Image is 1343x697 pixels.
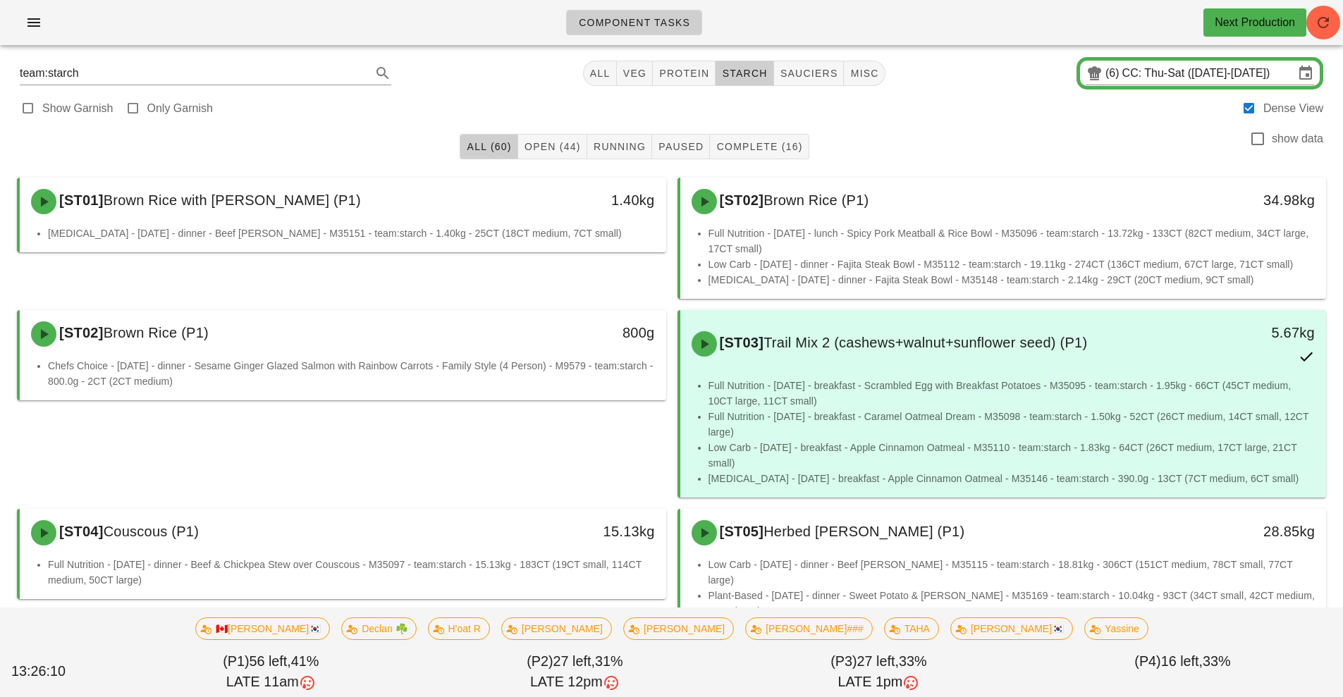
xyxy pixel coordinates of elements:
span: Open (44) [524,141,581,152]
a: Component Tasks [566,10,702,35]
label: show data [1272,132,1323,146]
li: Full Nutrition - [DATE] - breakfast - Caramel Oatmeal Dream - M35098 - team:starch - 1.50kg - 52C... [709,409,1316,440]
div: 13:26:10 [8,658,119,685]
span: [PERSON_NAME]🇰🇷 [959,618,1064,639]
div: LATE 1pm [730,672,1028,693]
span: veg [623,68,647,79]
button: Open (44) [518,134,587,159]
button: Running [587,134,652,159]
button: All (60) [460,134,517,159]
span: Brown Rice (P1) [104,325,209,340]
div: 28.85kg [1172,520,1315,543]
li: Low Carb - [DATE] - dinner - Beef [PERSON_NAME] - M35115 - team:starch - 18.81kg - 306CT (151CT m... [709,557,1316,588]
button: sauciers [774,61,845,86]
span: [PERSON_NAME]### [754,618,864,639]
span: protein [658,68,709,79]
span: Brown Rice with [PERSON_NAME] (P1) [104,192,361,208]
span: [ST01] [56,192,104,208]
span: H'oat R [436,618,480,639]
span: [ST03] [717,335,764,350]
label: Dense View [1263,101,1323,116]
div: (6) [1105,66,1122,80]
div: 34.98kg [1172,189,1315,211]
div: LATE 11am [122,672,420,693]
button: All [583,61,617,86]
div: LATE 12pm [426,672,724,693]
button: misc [844,61,885,86]
li: [MEDICAL_DATA] - [DATE] - breakfast - Apple Cinnamon Oatmeal - M35146 - team:starch - 390.0g - 13... [709,471,1316,486]
span: TAHA [893,618,929,639]
span: Trail Mix 2 (cashews+walnut+sunflower seed) (P1) [764,335,1087,350]
button: Paused [652,134,710,159]
span: Yassine [1093,618,1139,639]
li: Low Carb - [DATE] - breakfast - Apple Cinnamon Oatmeal - M35110 - team:starch - 1.83kg - 64CT (26... [709,440,1316,471]
span: sauciers [780,68,838,79]
li: [MEDICAL_DATA] - [DATE] - dinner - Beef [PERSON_NAME] - M35151 - team:starch - 1.40kg - 25CT (18C... [48,226,655,241]
span: 16 left, [1161,653,1203,669]
span: Herbed [PERSON_NAME] (P1) [764,524,964,539]
div: 15.13kg [511,520,654,543]
button: veg [617,61,654,86]
span: 🇨🇦[PERSON_NAME]🇰🇷 [204,618,321,639]
li: Chefs Choice - [DATE] - dinner - Sesame Ginger Glazed Salmon with Rainbow Carrots - Family Style ... [48,358,655,389]
span: Complete (16) [716,141,802,152]
span: starch [721,68,767,79]
li: [MEDICAL_DATA] - [DATE] - dinner - Fajita Steak Bowl - M35148 - team:starch - 2.14kg - 29CT (20CT... [709,272,1316,288]
span: All [589,68,611,79]
div: (P1) 41% [119,648,423,696]
div: (P3) 33% [727,648,1031,696]
span: Couscous (P1) [104,524,200,539]
div: Next Production [1215,14,1295,31]
span: [ST02] [717,192,764,208]
div: 5.67kg [1172,321,1315,344]
span: Brown Rice (P1) [764,192,869,208]
li: Full Nutrition - [DATE] - lunch - Spicy Pork Meatball & Rice Bowl - M35096 - team:starch - 13.72k... [709,226,1316,257]
li: Full Nutrition - [DATE] - dinner - Beef & Chickpea Stew over Couscous - M35097 - team:starch - 15... [48,557,655,588]
span: misc [850,68,878,79]
span: 27 left, [553,653,595,669]
span: [ST04] [56,524,104,539]
span: All (60) [466,141,511,152]
button: starch [716,61,773,86]
label: Show Garnish [42,101,114,116]
div: 800g [511,321,654,344]
button: protein [653,61,716,86]
span: [PERSON_NAME] [632,618,725,639]
span: Paused [658,141,704,152]
li: Plant-Based - [DATE] - dinner - Sweet Potato & [PERSON_NAME] - M35169 - team:starch - 10.04kg - 9... [709,588,1316,619]
span: [PERSON_NAME] [510,618,602,639]
span: [ST02] [56,325,104,340]
span: 56 left, [249,653,290,669]
label: Only Garnish [147,101,213,116]
div: (P4) 33% [1031,648,1335,696]
span: Declan ☘️ [350,618,407,639]
span: 27 left, [857,653,899,669]
li: Low Carb - [DATE] - dinner - Fajita Steak Bowl - M35112 - team:starch - 19.11kg - 274CT (136CT me... [709,257,1316,272]
div: 1.40kg [511,189,654,211]
li: Full Nutrition - [DATE] - breakfast - Scrambled Egg with Breakfast Potatoes - M35095 - team:starc... [709,378,1316,409]
span: Component Tasks [578,17,690,28]
div: (P2) 31% [423,648,727,696]
span: Running [593,141,646,152]
span: [ST05] [717,524,764,539]
button: Complete (16) [710,134,809,159]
